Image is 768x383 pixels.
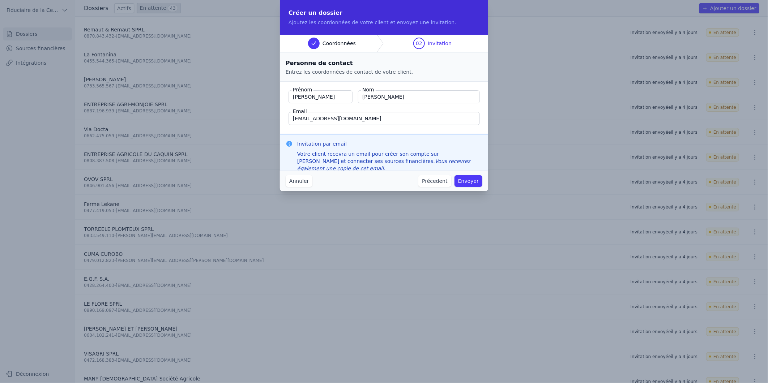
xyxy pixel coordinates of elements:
[280,35,488,52] nav: Progress
[297,140,482,147] h3: Invitation par email
[286,58,482,68] h2: Personne de contact
[289,19,479,26] p: Ajoutez les coordonnées de votre client et envoyez une invitation.
[289,9,479,17] h2: Créer un dossier
[286,68,482,76] p: Entrez les coordonnées de contact de votre client.
[297,150,482,172] div: Votre client recevra un email pour créer son compte sur [PERSON_NAME] et connecter ses sources fi...
[297,158,470,171] em: Vous recevrez également une copie de cet email.
[416,40,422,47] span: 02
[286,175,312,187] button: Annuler
[361,86,376,93] label: Nom
[418,175,451,187] button: Précedent
[455,175,482,187] button: Envoyer
[428,40,452,47] span: Invitation
[323,40,356,47] span: Coordonnées
[291,86,313,93] label: Prénom
[291,108,308,115] label: Email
